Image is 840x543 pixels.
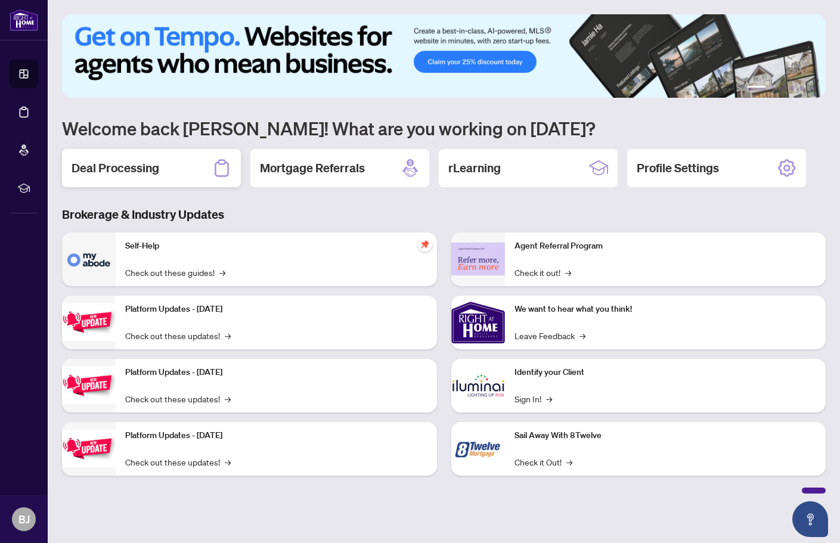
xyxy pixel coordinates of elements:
[418,237,432,252] span: pushpin
[514,240,817,253] p: Agent Referral Program
[10,9,38,31] img: logo
[448,160,501,176] h2: rLearning
[125,455,231,468] a: Check out these updates!→
[260,160,365,176] h2: Mortgage Referrals
[451,422,505,476] img: Sail Away With 8Twelve
[62,206,826,223] h3: Brokerage & Industry Updates
[125,429,427,442] p: Platform Updates - [DATE]
[18,511,30,528] span: BJ
[219,266,225,279] span: →
[62,232,116,286] img: Self-Help
[62,430,116,467] img: Platform Updates - June 23, 2025
[780,86,785,91] button: 3
[771,86,776,91] button: 2
[790,86,795,91] button: 4
[62,117,826,139] h1: Welcome back [PERSON_NAME]! What are you working on [DATE]?
[62,303,116,341] img: Platform Updates - July 21, 2025
[565,266,571,279] span: →
[62,14,826,98] img: Slide 0
[514,329,585,342] a: Leave Feedback→
[747,86,766,91] button: 1
[225,392,231,405] span: →
[514,303,817,316] p: We want to hear what you think!
[125,366,427,379] p: Platform Updates - [DATE]
[225,329,231,342] span: →
[514,366,817,379] p: Identify your Client
[514,429,817,442] p: Sail Away With 8Twelve
[451,296,505,349] img: We want to hear what you think!
[225,455,231,468] span: →
[809,86,814,91] button: 6
[125,392,231,405] a: Check out these updates!→
[451,243,505,275] img: Agent Referral Program
[792,501,828,537] button: Open asap
[62,367,116,404] img: Platform Updates - July 8, 2025
[451,359,505,412] img: Identify your Client
[566,455,572,468] span: →
[799,86,804,91] button: 5
[637,160,719,176] h2: Profile Settings
[125,240,427,253] p: Self-Help
[125,329,231,342] a: Check out these updates!→
[514,392,552,405] a: Sign In!→
[514,266,571,279] a: Check it out!→
[514,455,572,468] a: Check it Out!→
[546,392,552,405] span: →
[125,266,225,279] a: Check out these guides!→
[579,329,585,342] span: →
[72,160,159,176] h2: Deal Processing
[125,303,427,316] p: Platform Updates - [DATE]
